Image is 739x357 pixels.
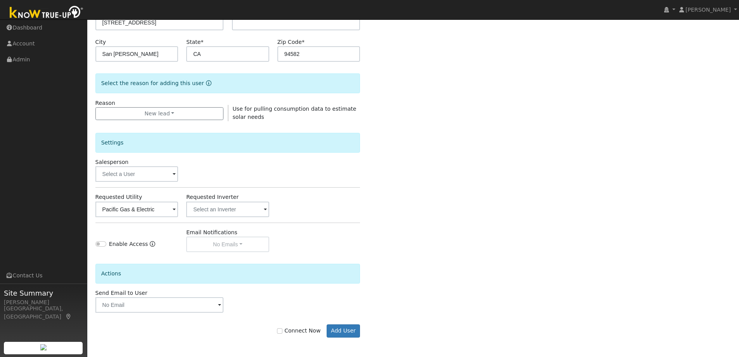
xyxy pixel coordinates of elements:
a: Reason for new user [204,80,211,86]
div: [GEOGRAPHIC_DATA], [GEOGRAPHIC_DATA] [4,305,83,321]
label: Reason [95,99,115,107]
label: Zip Code [277,38,305,46]
img: Know True-Up [6,4,87,22]
span: Site Summary [4,288,83,298]
span: Required [302,39,305,45]
div: Select the reason for adding this user [95,73,360,93]
input: Select an Inverter [186,202,269,217]
input: Select a Utility [95,202,178,217]
input: Select a User [95,166,178,182]
input: No Email [95,297,224,313]
label: Connect Now [277,327,320,335]
label: Requested Inverter [186,193,239,201]
label: Email Notifications [186,228,237,237]
label: State [186,38,203,46]
label: Enable Access [109,240,148,248]
label: Requested Utility [95,193,142,201]
a: Enable Access [150,240,155,252]
span: Required [201,39,203,45]
label: City [95,38,106,46]
span: [PERSON_NAME] [685,7,731,13]
span: Use for pulling consumption data to estimate solar needs [233,106,357,120]
img: retrieve [40,344,47,350]
div: Settings [95,133,360,153]
label: Send Email to User [95,289,147,297]
input: Connect Now [277,328,282,334]
div: Actions [95,264,360,284]
a: Map [65,313,72,320]
div: [PERSON_NAME] [4,298,83,306]
label: Salesperson [95,158,129,166]
button: New lead [95,107,224,120]
button: Add User [327,324,360,338]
